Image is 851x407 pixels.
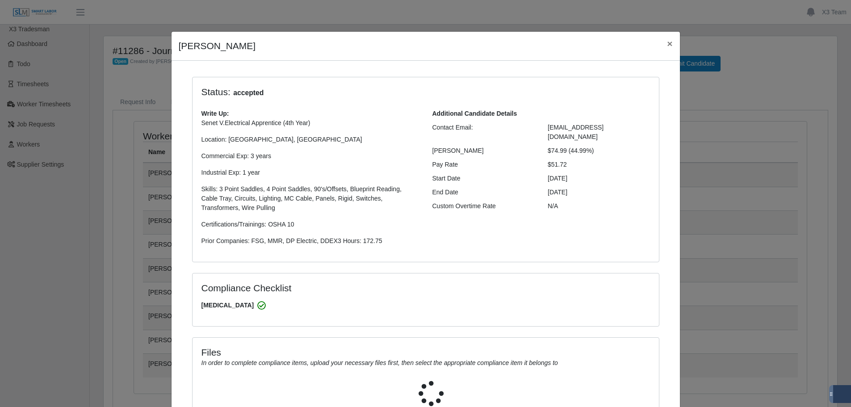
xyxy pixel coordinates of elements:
h4: Compliance Checklist [201,282,496,294]
div: [PERSON_NAME] [426,146,541,155]
div: $74.99 (44.99%) [541,146,657,155]
h4: Status: [201,86,535,98]
div: Start Date [426,174,541,183]
div: Custom Overtime Rate [426,201,541,211]
h4: [PERSON_NAME] [179,39,256,53]
button: Close [660,32,679,55]
div: Contact Email: [426,123,541,142]
p: Location: [GEOGRAPHIC_DATA], [GEOGRAPHIC_DATA] [201,135,419,144]
p: Senet V.Electrical Apprentice (4th Year) [201,118,419,128]
p: Prior Companies: FSG, MMR, DP Electric, DDEX3 Hours: 172.75 [201,236,419,246]
p: Certifications/Trainings: OSHA 10 [201,220,419,229]
span: [MEDICAL_DATA] [201,301,650,310]
p: Commercial Exp: 3 years [201,151,419,161]
div: Pay Rate [426,160,541,169]
b: Write Up: [201,110,229,117]
h4: Files [201,347,650,358]
span: [DATE] [548,189,567,196]
span: N/A [548,202,558,210]
div: [DATE] [541,174,657,183]
p: Industrial Exp: 1 year [201,168,419,177]
b: Additional Candidate Details [432,110,517,117]
span: [EMAIL_ADDRESS][DOMAIN_NAME] [548,124,604,140]
span: × [667,38,672,49]
div: $51.72 [541,160,657,169]
span: accepted [231,88,267,98]
p: Skills: 3 Point Saddles, 4 Point Saddles, 90's/Offsets, Blueprint Reading, Cable Tray, Circuits, ... [201,185,419,213]
i: In order to complete compliance items, upload your necessary files first, then select the appropr... [201,359,558,366]
div: End Date [426,188,541,197]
